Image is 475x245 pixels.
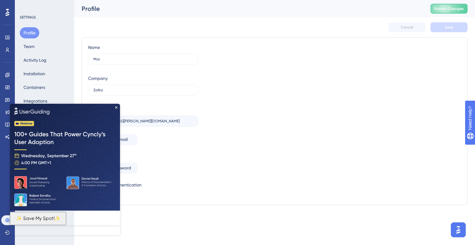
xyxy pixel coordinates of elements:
button: Save [430,22,468,32]
div: Company [88,75,108,82]
span: Need Help? [15,2,39,9]
div: Name [88,44,100,51]
button: Profile [20,27,39,38]
button: Containers [20,82,49,93]
div: Password [88,153,198,160]
span: Publish Changes [434,6,464,11]
input: Company Name [93,88,193,92]
input: Name Surname [93,57,193,61]
button: Installation [20,68,49,79]
input: E-mail Address [93,119,193,123]
button: Integrations [20,95,51,107]
div: Two-Factor Authentication [88,181,198,189]
iframe: UserGuiding AI Assistant Launcher [449,221,468,239]
button: Cancel [388,22,426,32]
button: Activity Log [20,55,50,66]
button: Publish Changes [430,4,468,14]
div: Close Preview [105,2,108,5]
span: Cancel [401,25,413,30]
span: Save [445,25,453,30]
div: Profile [82,4,415,13]
div: SETTINGS [20,15,70,20]
button: Team [20,41,38,52]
